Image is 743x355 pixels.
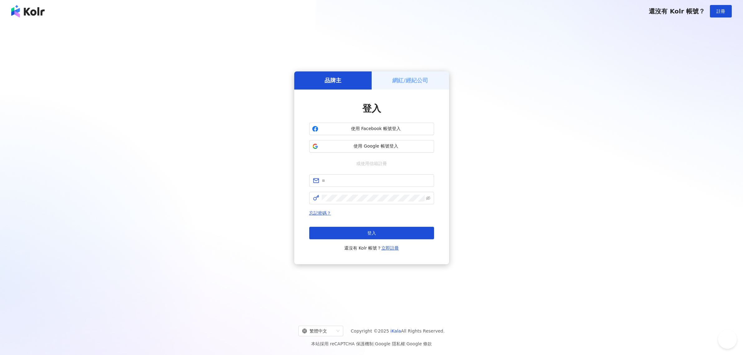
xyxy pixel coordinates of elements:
iframe: Help Scout Beacon - Open [718,330,737,349]
button: 使用 Google 帳號登入 [309,140,434,153]
span: 或使用信箱註冊 [352,160,391,167]
button: 使用 Facebook 帳號登入 [309,123,434,135]
span: 使用 Google 帳號登入 [321,143,431,149]
span: 本站採用 reCAPTCHA 保護機制 [311,340,432,348]
h5: 品牌主 [325,76,341,84]
span: 登入 [367,231,376,236]
span: 使用 Facebook 帳號登入 [321,126,431,132]
span: 登入 [362,103,381,114]
span: | [374,341,375,346]
span: 註冊 [716,9,725,14]
a: iKala [390,328,401,333]
button: 註冊 [710,5,732,17]
a: 立即註冊 [381,246,399,250]
a: Google 隱私權 [375,341,405,346]
span: eye-invisible [426,196,430,200]
span: 還沒有 Kolr 帳號？ [649,7,705,15]
div: 繁體中文 [302,326,334,336]
h5: 網紅/經紀公司 [392,76,428,84]
span: Copyright © 2025 All Rights Reserved. [351,327,445,335]
a: Google 條款 [406,341,432,346]
a: 忘記密碼？ [309,211,331,216]
span: | [405,341,407,346]
span: 還沒有 Kolr 帳號？ [344,244,399,252]
button: 登入 [309,227,434,239]
img: logo [11,5,45,17]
